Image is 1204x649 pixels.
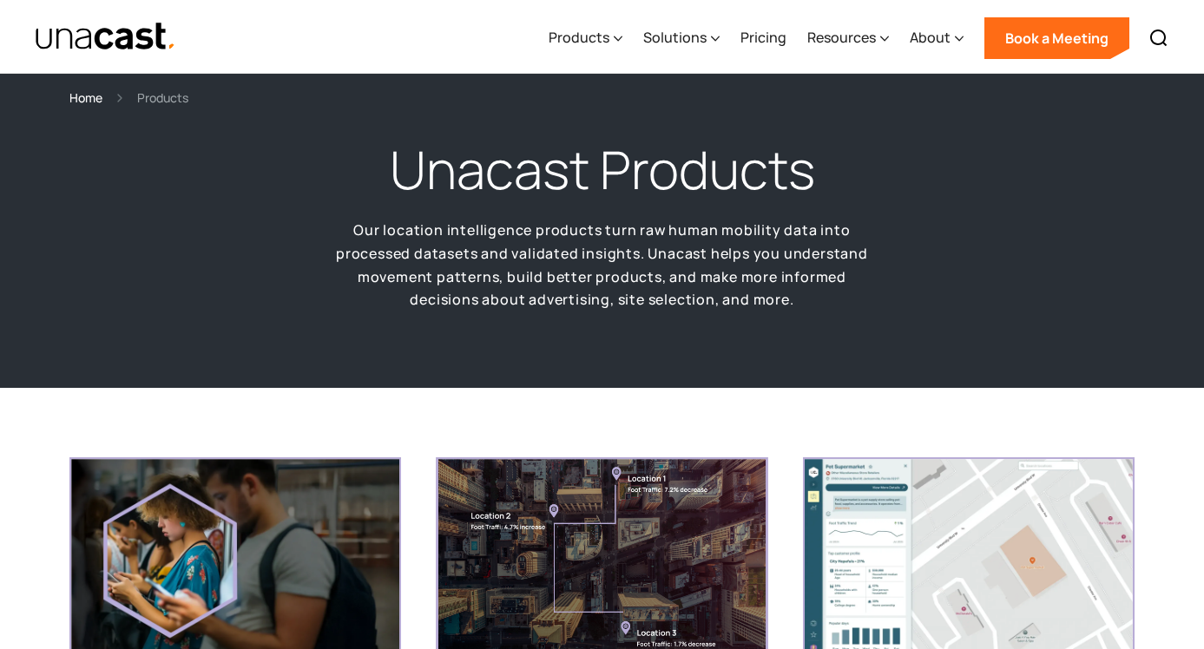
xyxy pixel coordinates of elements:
[910,27,951,48] div: About
[740,3,786,74] a: Pricing
[643,3,720,74] div: Solutions
[35,22,176,52] img: Unacast text logo
[390,135,815,205] h1: Unacast Products
[1148,28,1169,49] img: Search icon
[643,27,707,48] div: Solutions
[910,3,964,74] div: About
[35,22,176,52] a: home
[984,17,1129,59] a: Book a Meeting
[807,27,876,48] div: Resources
[549,27,609,48] div: Products
[807,3,889,74] div: Resources
[137,88,188,108] div: Products
[549,3,622,74] div: Products
[69,88,102,108] a: Home
[333,219,872,311] p: Our location intelligence products turn raw human mobility data into processed datasets and valid...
